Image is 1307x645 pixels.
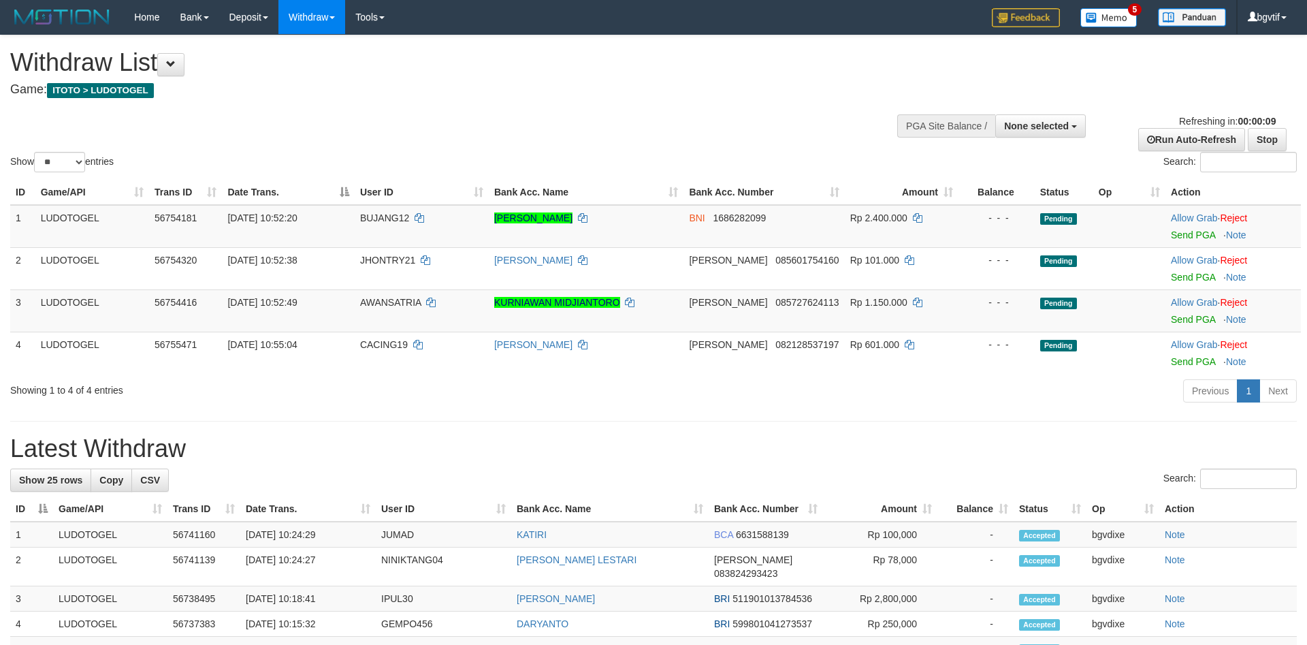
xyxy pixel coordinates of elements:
[850,339,899,350] span: Rp 601.000
[494,213,572,223] a: [PERSON_NAME]
[1238,116,1276,127] strong: 00:00:09
[360,339,408,350] span: CACING19
[964,296,1029,309] div: - - -
[1220,255,1247,266] a: Reject
[131,469,169,492] a: CSV
[167,497,240,522] th: Trans ID: activate to sort column ascending
[713,213,766,223] span: Copy 1686282099 to clipboard
[517,554,636,565] a: [PERSON_NAME] LESTARI
[10,548,53,586] td: 2
[1183,379,1238,403] a: Previous
[1035,180,1093,205] th: Status
[167,522,240,548] td: 56741160
[1014,497,1086,522] th: Status: activate to sort column ascending
[222,180,354,205] th: Date Trans.: activate to sort column descending
[1165,332,1301,374] td: ·
[709,497,823,522] th: Bank Acc. Number: activate to sort column ascending
[1171,213,1220,223] span: ·
[823,586,937,612] td: Rp 2,800,000
[167,612,240,637] td: 56737383
[689,339,767,350] span: [PERSON_NAME]
[1171,272,1215,283] a: Send PGA
[1163,469,1297,489] label: Search:
[376,586,511,612] td: IPUL30
[937,522,1014,548] td: -
[53,497,167,522] th: Game/API: activate to sort column ascending
[240,612,376,637] td: [DATE] 10:15:32
[823,612,937,637] td: Rp 250,000
[35,180,149,205] th: Game/API: activate to sort column ascending
[10,83,858,97] h4: Game:
[10,497,53,522] th: ID: activate to sort column descending
[35,289,149,332] td: LUDOTOGEL
[1226,314,1246,325] a: Note
[240,586,376,612] td: [DATE] 10:18:41
[714,529,733,540] span: BCA
[376,612,511,637] td: GEMPO456
[1171,213,1217,223] a: Allow Grab
[1226,356,1246,367] a: Note
[775,339,839,350] span: Copy 082128537197 to clipboard
[1165,289,1301,332] td: ·
[10,7,114,27] img: MOTION_logo.png
[683,180,844,205] th: Bank Acc. Number: activate to sort column ascending
[10,612,53,637] td: 4
[1171,255,1217,266] a: Allow Grab
[494,339,572,350] a: [PERSON_NAME]
[10,332,35,374] td: 4
[714,554,792,565] span: [PERSON_NAME]
[1165,618,1185,629] a: Note
[823,548,937,586] td: Rp 78,000
[1171,230,1215,240] a: Send PGA
[714,568,777,579] span: Copy 083824293423 to clipboard
[10,435,1297,462] h1: Latest Withdraw
[897,114,995,138] div: PGA Site Balance /
[53,612,167,637] td: LUDOTOGEL
[732,593,812,604] span: Copy 511901013784536 to clipboard
[1040,255,1077,267] span: Pending
[240,522,376,548] td: [DATE] 10:24:29
[1259,379,1297,403] a: Next
[1165,593,1185,604] a: Note
[964,211,1029,225] div: - - -
[823,497,937,522] th: Amount: activate to sort column ascending
[1128,3,1142,16] span: 5
[10,469,91,492] a: Show 25 rows
[10,586,53,612] td: 3
[53,548,167,586] td: LUDOTOGEL
[714,618,730,629] span: BRI
[689,255,767,266] span: [PERSON_NAME]
[1086,548,1159,586] td: bgvdixe
[1040,298,1077,309] span: Pending
[227,255,297,266] span: [DATE] 10:52:38
[1171,314,1215,325] a: Send PGA
[35,247,149,289] td: LUDOTOGEL
[149,180,222,205] th: Trans ID: activate to sort column ascending
[995,114,1086,138] button: None selected
[823,522,937,548] td: Rp 100,000
[1019,530,1060,541] span: Accepted
[155,213,197,223] span: 56754181
[850,297,907,308] span: Rp 1.150.000
[517,618,568,629] a: DARYANTO
[517,529,547,540] a: KATIRI
[47,83,154,98] span: ITOTO > LUDOTOGEL
[1179,116,1276,127] span: Refreshing in:
[775,255,839,266] span: Copy 085601754160 to clipboard
[1171,255,1220,266] span: ·
[1163,152,1297,172] label: Search:
[1165,247,1301,289] td: ·
[10,378,534,397] div: Showing 1 to 4 of 4 entries
[10,49,858,76] h1: Withdraw List
[732,618,812,629] span: Copy 599801041273537 to clipboard
[1159,497,1297,522] th: Action
[355,180,489,205] th: User ID: activate to sort column ascending
[958,180,1035,205] th: Balance
[155,297,197,308] span: 56754416
[1200,152,1297,172] input: Search:
[1171,339,1220,350] span: ·
[937,497,1014,522] th: Balance: activate to sort column ascending
[1165,554,1185,565] a: Note
[34,152,85,172] select: Showentries
[714,593,730,604] span: BRI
